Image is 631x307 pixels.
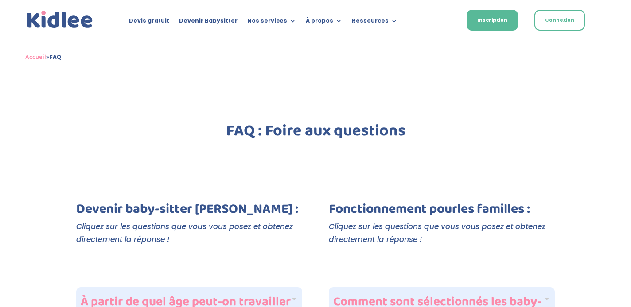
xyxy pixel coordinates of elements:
img: logo_kidlee_bleu [25,9,95,31]
a: Ressources [352,18,397,27]
a: Devis gratuit [129,18,169,27]
a: Nos services [247,18,296,27]
em: Cliquez sur les questions que vous vous posez et obtenez directement la réponse ! [76,221,293,245]
a: Kidlee Logo [25,9,95,31]
a: Connexion [534,10,585,31]
span: Fonctionnement pour [329,199,457,220]
a: Devenir Babysitter [179,18,238,27]
h2: Devenir baby-sitter [PERSON_NAME] : [76,203,302,220]
strong: FAQ [49,52,61,62]
span: les familles : [457,199,530,220]
img: Français [437,18,445,23]
a: Accueil [25,52,46,62]
span: » [25,52,61,62]
h1: FAQ : Foire aux questions [76,123,555,143]
a: À propos [306,18,342,27]
a: Inscription [467,10,518,31]
em: Cliquez sur les questions que vous vous posez et obtenez directement la réponse ! [329,221,545,245]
